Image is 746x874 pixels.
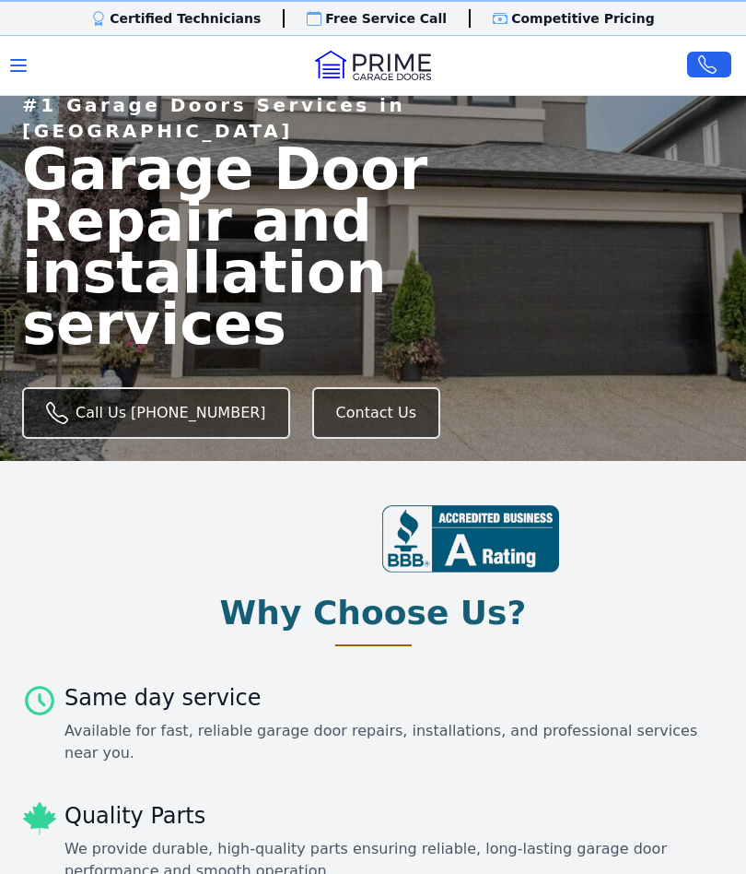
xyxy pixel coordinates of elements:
[382,505,559,573] img: BBB-review
[511,9,655,28] p: Competitive Pricing
[325,9,447,28] p: Free Service Call
[22,387,290,439] a: Call Us [PHONE_NUMBER]
[22,801,57,836] img: Quality Parts
[64,683,724,713] h3: Same day service
[22,144,556,349] span: Garage Door Repair and installation services
[315,51,431,80] img: Logo
[220,595,527,632] h2: Why Choose Us?
[312,387,440,439] a: Contact Us
[64,801,724,831] h3: Quality Parts
[64,720,724,764] div: Available for fast, reliable garage door repairs, installations, and professional services near you.
[110,9,261,28] p: Certified Technicians
[22,92,553,144] p: #1 Garage Doors Services in [GEOGRAPHIC_DATA]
